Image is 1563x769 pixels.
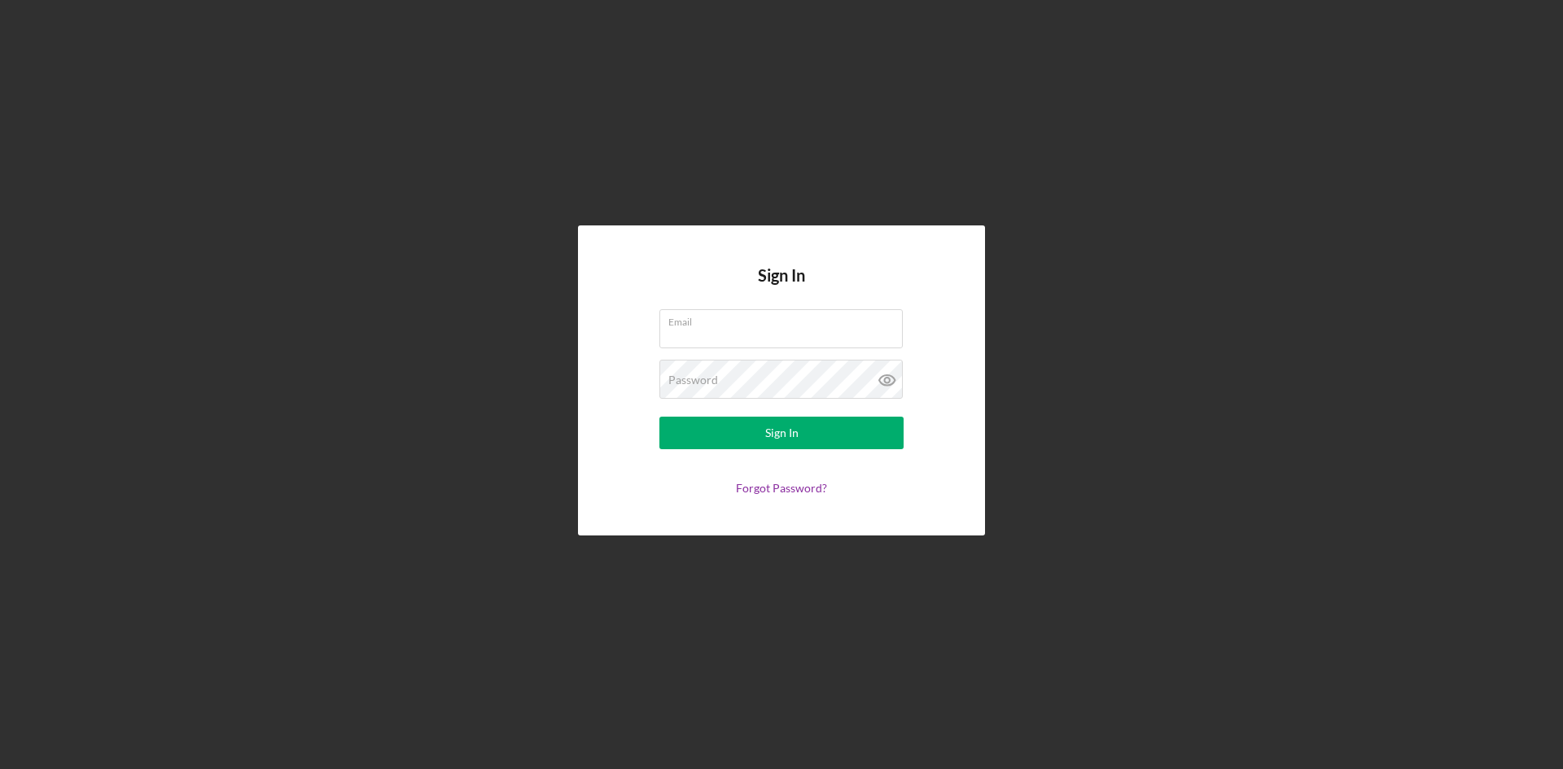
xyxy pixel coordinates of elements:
a: Forgot Password? [736,481,827,495]
h4: Sign In [758,266,805,309]
label: Password [668,374,718,387]
div: Sign In [765,417,799,449]
button: Sign In [659,417,904,449]
label: Email [668,310,903,328]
